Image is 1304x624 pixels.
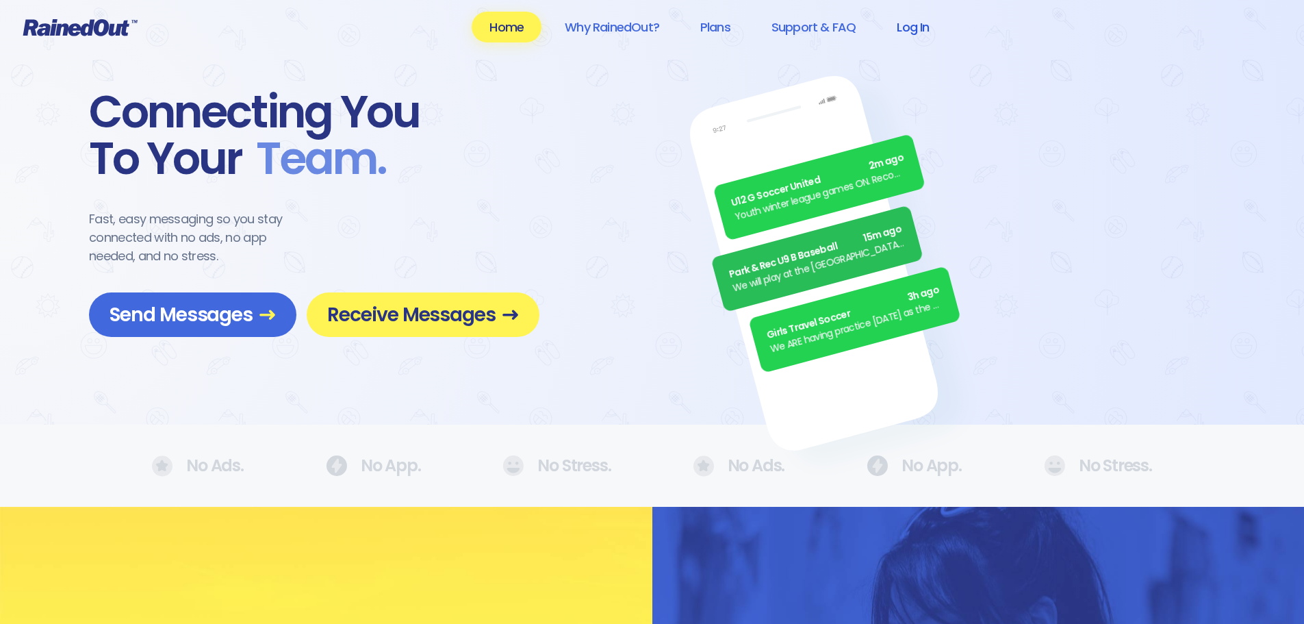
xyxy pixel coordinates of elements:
[502,455,524,476] img: No Ads.
[1044,455,1065,476] img: No Ads.
[728,222,904,282] div: Park & Rec U9 B Baseball
[693,455,714,477] img: No Ads.
[327,303,519,327] span: Receive Messages
[89,210,308,265] div: Fast, easy messaging so you stay connected with no ads, no app needed, and no stress.
[862,222,903,246] span: 15m ago
[867,455,888,476] img: No Ads.
[765,283,941,343] div: Girls Travel Soccer
[152,455,244,477] div: No Ads.
[152,455,172,477] img: No Ads.
[769,297,945,357] div: We ARE having practice [DATE] as the sun is finally out.
[307,292,539,337] a: Receive Messages
[734,164,910,225] div: Youth winter league games ON. Recommend running shoes/sneakers for players as option for footwear.
[502,455,611,476] div: No Stress.
[731,236,907,296] div: We will play at the [GEOGRAPHIC_DATA]. Wear white, be at the field by 5pm.
[1044,455,1152,476] div: No Stress.
[867,455,962,476] div: No App.
[693,455,785,477] div: No Ads.
[879,12,947,42] a: Log In
[326,455,421,476] div: No App.
[906,283,941,305] span: 3h ago
[110,303,276,327] span: Send Messages
[89,292,296,337] a: Send Messages
[754,12,873,42] a: Support & FAQ
[326,455,347,476] img: No Ads.
[472,12,541,42] a: Home
[682,12,748,42] a: Plans
[730,151,906,211] div: U12 G Soccer United
[547,12,677,42] a: Why RainedOut?
[867,151,906,174] span: 2m ago
[242,136,386,182] span: Team .
[89,89,539,182] div: Connecting You To Your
